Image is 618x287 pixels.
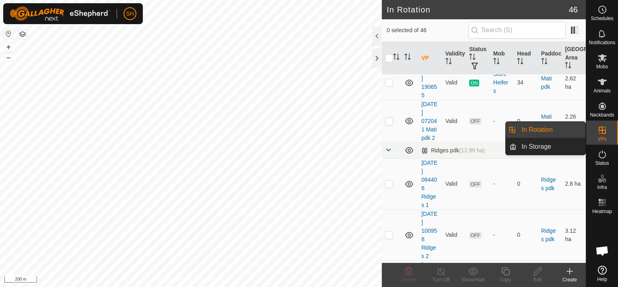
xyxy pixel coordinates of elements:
[442,209,466,260] td: Valid
[469,118,481,125] span: OFF
[521,276,554,283] div: Edit
[493,59,500,66] p-sorticon: Activate to sort
[514,66,538,100] td: 34
[18,29,27,39] button: Map Layers
[387,5,569,14] h2: In Rotation
[597,185,607,190] span: Infra
[590,239,614,263] div: Open chat
[591,16,613,21] span: Schedules
[421,160,437,208] a: [DATE] 084406 Ridges 1
[562,158,586,209] td: 2.8 ha
[589,40,615,45] span: Notifications
[489,276,521,283] div: Copy
[541,113,552,128] a: Mati pdk
[402,277,416,283] span: Delete
[468,22,566,39] input: Search (S)
[514,42,538,75] th: Head
[425,276,457,283] div: Turn Off
[457,276,489,283] div: Show/Hide
[469,55,476,61] p-sorticon: Activate to sort
[469,80,479,86] span: ON
[562,66,586,100] td: 2.62 ha
[393,55,400,61] p-sorticon: Activate to sort
[562,42,586,75] th: [GEOGRAPHIC_DATA] Area
[4,42,13,52] button: +
[159,277,190,284] a: Privacy Policy
[569,4,578,16] span: 46
[490,42,514,75] th: Mob
[596,64,608,69] span: Mobs
[592,209,612,214] span: Heatmap
[387,26,468,35] span: 0 selected of 46
[404,55,411,61] p-sorticon: Activate to sort
[521,142,551,152] span: In Storage
[562,100,586,142] td: 2.26 ha
[126,10,134,18] span: SH
[514,100,538,142] td: 0
[586,262,618,285] a: Help
[421,67,437,98] a: [DATE] 190655
[421,101,437,141] a: [DATE] 072041 Mati pdk 2
[541,228,556,242] a: Ridges pdk
[469,232,481,239] span: OFF
[541,59,548,66] p-sorticon: Activate to sort
[493,231,511,239] div: -
[597,277,607,282] span: Help
[4,53,13,62] button: –
[493,70,511,95] div: Store Heifers
[469,181,481,188] span: OFF
[562,209,586,260] td: 3.12 ha
[597,137,606,141] span: VPs
[442,158,466,209] td: Valid
[418,42,442,75] th: VP
[421,147,485,154] div: Ridges pdk
[10,6,110,21] img: Gallagher Logo
[517,59,523,66] p-sorticon: Activate to sort
[517,122,585,138] a: In Rotation
[442,100,466,142] td: Valid
[459,147,485,154] span: (12.99 ha)
[595,161,609,166] span: Status
[506,139,585,155] li: In Storage
[506,122,585,138] li: In Rotation
[514,209,538,260] td: 0
[541,176,556,191] a: Ridges pdk
[493,180,511,188] div: -
[593,88,611,93] span: Animals
[514,158,538,209] td: 0
[538,42,562,75] th: Paddock
[590,113,614,117] span: Neckbands
[445,59,452,66] p-sorticon: Activate to sort
[421,211,437,259] a: [DATE] 100958 Ridges 2
[517,139,585,155] a: In Storage
[4,29,13,39] button: Reset Map
[554,276,586,283] div: Create
[442,42,466,75] th: Validity
[541,75,552,90] a: Mati pdk
[442,66,466,100] td: Valid
[565,63,571,70] p-sorticon: Activate to sort
[493,117,511,125] div: -
[521,125,552,135] span: In Rotation
[199,277,222,284] a: Contact Us
[466,42,490,75] th: Status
